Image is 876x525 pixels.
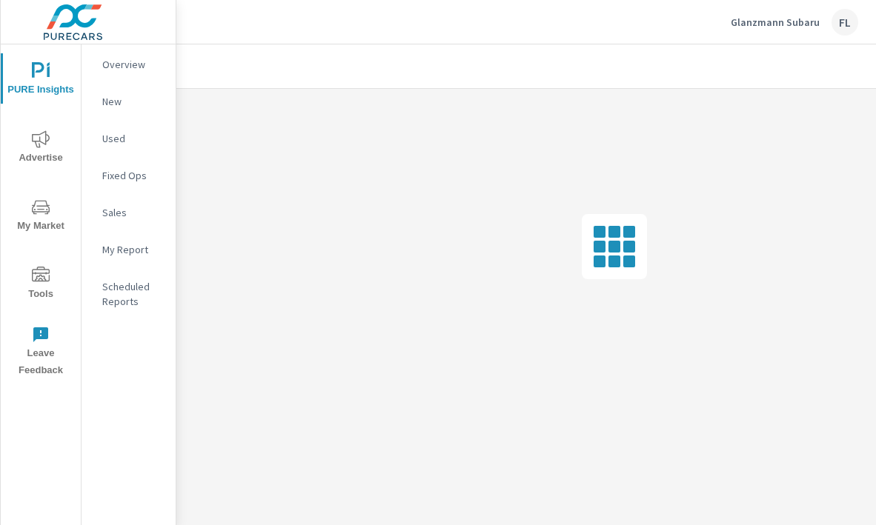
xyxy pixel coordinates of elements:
div: nav menu [1,44,81,385]
div: New [82,90,176,113]
span: Leave Feedback [5,326,76,379]
p: Used [102,131,164,146]
p: Overview [102,57,164,72]
span: Advertise [5,130,76,167]
div: Used [82,127,176,150]
div: Overview [82,53,176,76]
div: Fixed Ops [82,164,176,187]
div: My Report [82,238,176,261]
div: Sales [82,201,176,224]
div: FL [832,9,858,36]
div: Scheduled Reports [82,275,176,312]
p: Sales [102,205,164,220]
span: My Market [5,198,76,235]
p: Glanzmann Subaru [731,16,820,29]
p: Fixed Ops [102,168,164,183]
p: New [102,94,164,109]
span: Tools [5,267,76,303]
p: My Report [102,242,164,257]
span: PURE Insights [5,62,76,98]
p: Scheduled Reports [102,279,164,309]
